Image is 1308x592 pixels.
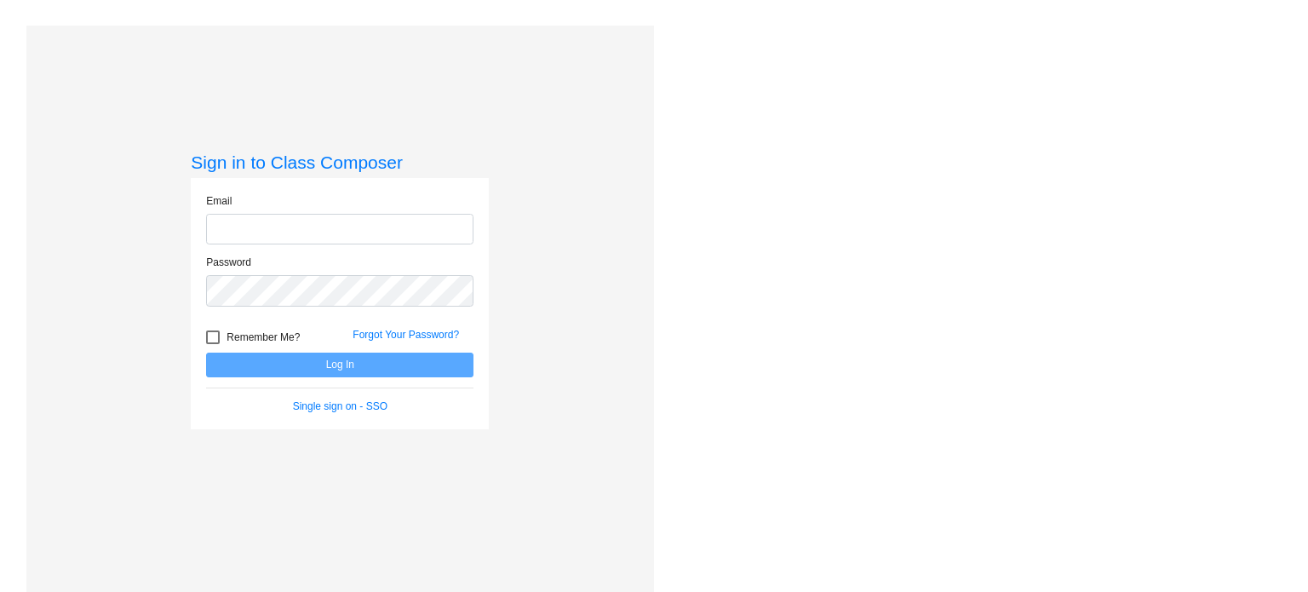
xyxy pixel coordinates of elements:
[206,193,232,209] label: Email
[227,327,300,348] span: Remember Me?
[191,152,489,173] h3: Sign in to Class Composer
[293,400,387,412] a: Single sign on - SSO
[353,329,459,341] a: Forgot Your Password?
[206,255,251,270] label: Password
[206,353,473,377] button: Log In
